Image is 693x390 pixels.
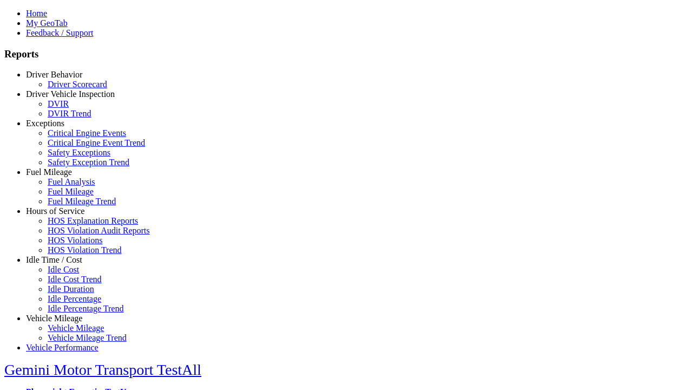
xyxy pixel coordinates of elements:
[48,80,107,89] a: Driver Scorecard
[26,89,115,99] a: Driver Vehicle Inspection
[4,48,689,60] h3: Reports
[4,361,201,378] a: Gemini Motor Transport TestAll
[48,333,127,342] a: Vehicle Mileage Trend
[26,167,72,177] a: Fuel Mileage
[48,109,91,118] a: DVIR Trend
[26,343,99,352] a: Vehicle Performance
[48,216,138,225] a: HOS Explanation Reports
[48,284,94,294] a: Idle Duration
[48,148,110,157] a: Safety Exceptions
[26,28,93,37] a: Feedback / Support
[48,236,102,245] a: HOS Violations
[48,128,126,138] a: Critical Engine Events
[48,275,102,284] a: Idle Cost Trend
[26,18,68,28] a: My GeoTab
[48,138,145,147] a: Critical Engine Event Trend
[48,323,104,333] a: Vehicle Mileage
[48,158,129,167] a: Safety Exception Trend
[26,70,82,79] a: Driver Behavior
[48,245,122,255] a: HOS Violation Trend
[26,255,82,264] a: Idle Time / Cost
[48,177,95,186] a: Fuel Analysis
[26,119,64,128] a: Exceptions
[48,99,69,108] a: DVIR
[48,187,94,196] a: Fuel Mileage
[26,9,47,18] a: Home
[26,314,82,323] a: Vehicle Mileage
[48,265,79,274] a: Idle Cost
[26,206,84,216] a: Hours of Service
[48,304,123,313] a: Idle Percentage Trend
[48,226,150,235] a: HOS Violation Audit Reports
[48,197,116,206] a: Fuel Mileage Trend
[48,294,101,303] a: Idle Percentage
